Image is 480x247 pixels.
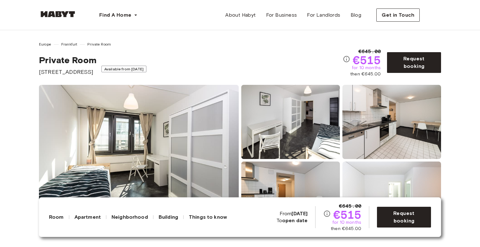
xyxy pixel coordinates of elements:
span: Blog [351,11,362,19]
span: About Habyt [225,11,256,19]
span: Things to know [189,213,227,221]
span: Room [49,213,64,221]
span: Europe [39,41,51,47]
img: avatar [430,9,441,21]
span: Request booking [382,210,426,225]
img: room-image [342,162,441,236]
span: €645.00 [339,202,361,210]
span: Neighborhood [112,213,148,221]
img: room-image [241,85,340,159]
span: [STREET_ADDRESS] [39,68,96,76]
span: Find A Home [99,11,131,19]
svg: Check cost overview for full prices. Please note that discounts apply to new joiners only and the... [343,55,350,63]
img: Habyt [39,11,77,17]
span: Private Room [87,41,111,47]
span: From [280,210,308,217]
a: About Habyt [220,9,261,21]
span: then €645.00 [350,71,381,77]
span: Get in Touch [382,11,414,19]
span: €645.00 [358,48,381,55]
span: Private Room [39,55,96,65]
span: Available from [DATE] [101,66,146,72]
img: room-image [241,162,340,236]
img: room-image [342,85,441,159]
button: Request booking [377,207,431,228]
span: For Landlords [307,11,340,19]
span: for 10 months [332,219,361,226]
span: €515 [353,55,381,65]
a: Blog [346,9,367,21]
span: Request booking [392,55,436,70]
span: €515 [333,210,361,219]
a: For Business [261,9,302,21]
button: Find A Home [94,9,143,21]
a: For Landlords [302,9,345,21]
button: Get in Touch [376,8,420,22]
button: Request booking [387,52,441,73]
span: for 10 months [352,65,381,71]
svg: Check cost overview for full prices. Please note that discounts apply to new joiners only and the... [323,210,331,217]
span: Frankfurt [61,41,77,47]
b: [DATE] [292,211,308,217]
span: To [276,217,308,224]
span: then €645.00 [331,226,361,232]
span: Building [159,213,178,221]
span: Apartment [74,213,101,221]
span: For Business [266,11,297,19]
b: open date [282,217,308,223]
img: room-image [39,85,239,236]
